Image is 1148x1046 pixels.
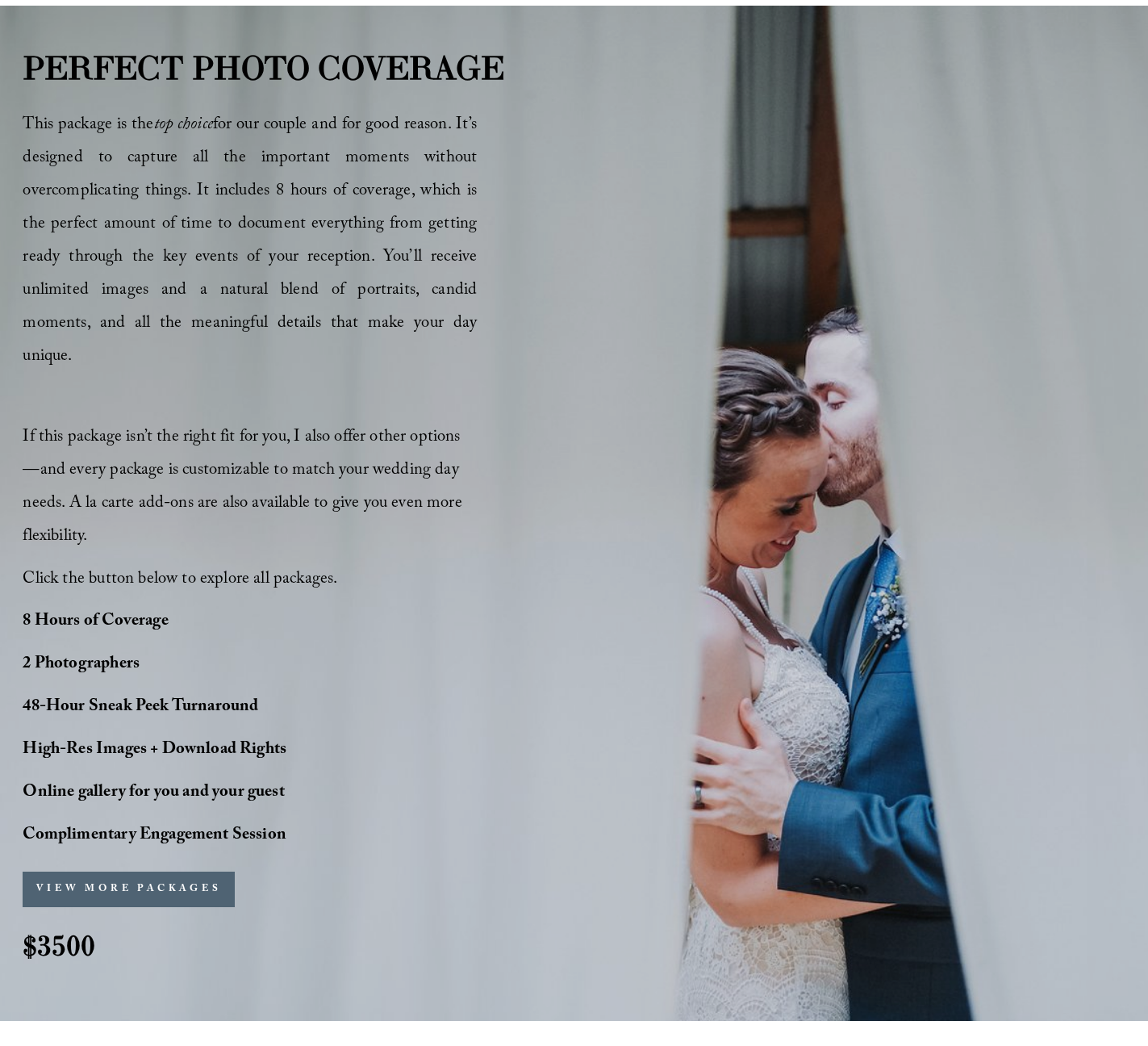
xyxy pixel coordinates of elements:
strong: 8 Hours of Coverage [23,608,168,636]
strong: PERFECT PHOTO COVERAGE [23,47,504,88]
strong: 48-Hour Sneak Peek Turnaround [23,693,258,722]
strong: Online gallery for you and your guest [23,779,284,807]
em: top choice [154,111,213,140]
strong: $3500 [23,927,95,964]
span: Click the button below to explore all packages. [23,566,337,594]
button: VIEW MORE PACKAGES [23,872,235,907]
strong: 2 Photographers [23,651,140,679]
strong: Complimentary Engagement Session [23,822,286,850]
span: If this package isn’t the right fit for you, I also offer other options—and every package is cust... [23,424,465,551]
strong: High-Res Images + Download Rights [23,736,286,764]
span: This package is the for our couple and for good reason. It’s designed to capture all the importan... [23,111,477,372]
